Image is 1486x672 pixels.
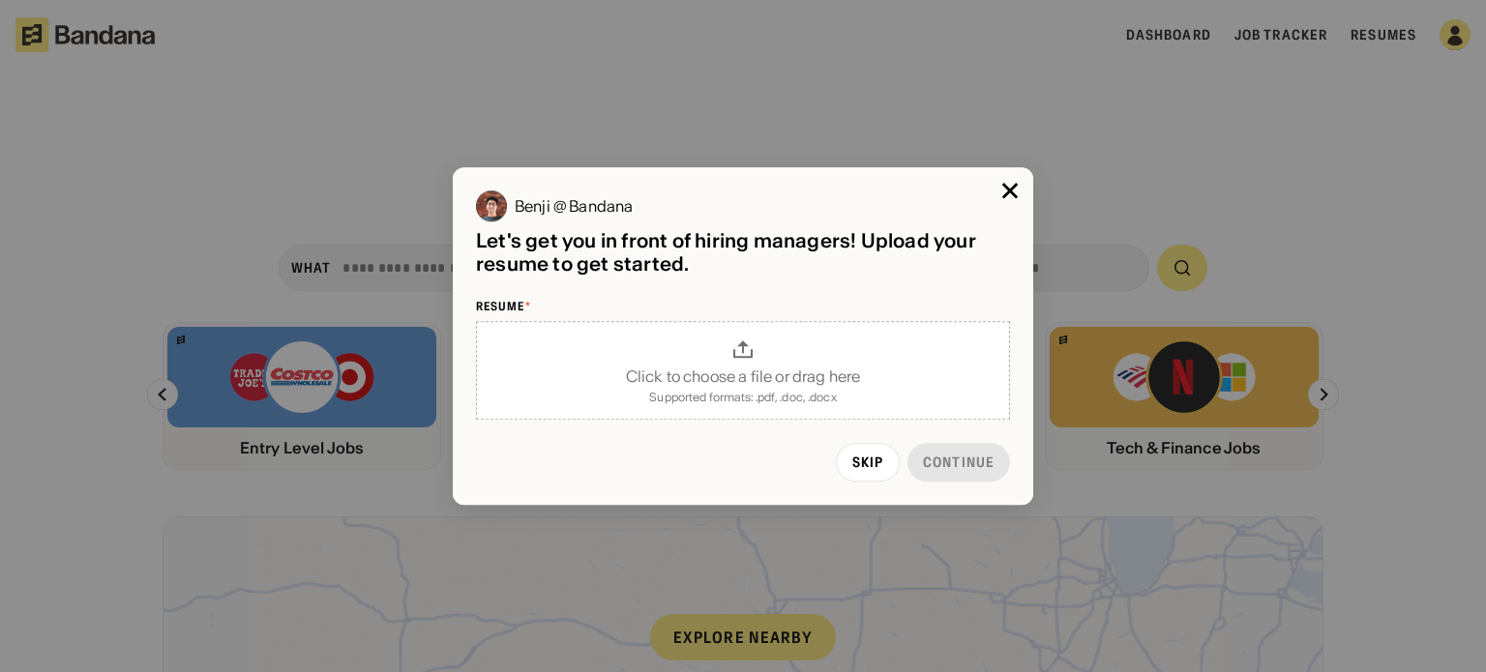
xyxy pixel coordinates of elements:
img: Benji @ Bandana [476,190,507,221]
div: Click to choose a file or drag here [626,368,861,384]
div: Let's get you in front of hiring managers! Upload your resume to get started. [476,229,1010,276]
div: Resume [476,299,1010,314]
div: Benji @ Bandana [515,198,633,214]
div: Continue [923,455,995,469]
div: Supported formats: .pdf, .doc, .docx [649,392,836,403]
div: Skip [852,455,883,469]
